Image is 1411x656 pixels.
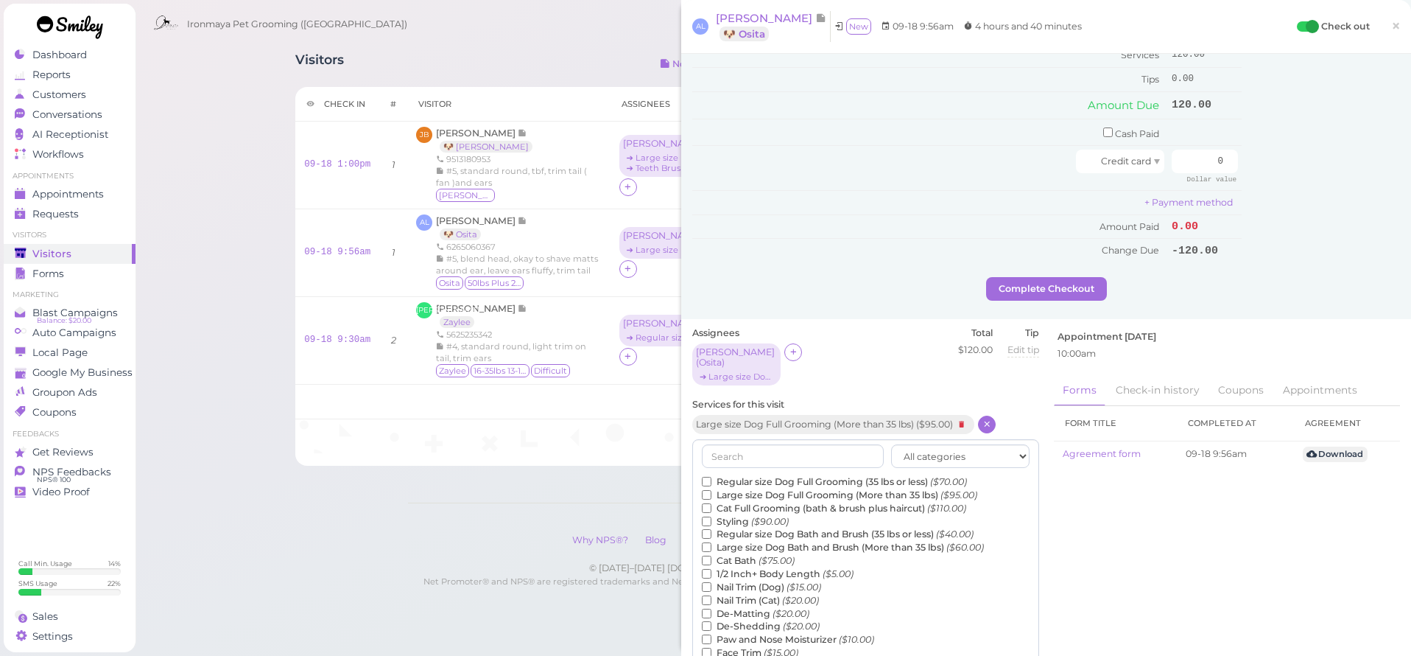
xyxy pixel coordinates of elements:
div: [PERSON_NAME] (Osita) ➔ Large size Dog Full Grooming (More than 35 lbs) [619,227,711,260]
i: ($90.00) [751,516,789,527]
th: Agreement [1294,406,1400,441]
span: Dashboard [32,49,87,61]
div: ➔ Large size Dog Full Grooming (More than 35 lbs) [623,245,704,255]
span: NPS Feedbacks [32,466,111,478]
input: Large size Dog Full Grooming (More than 35 lbs) ($95.00) [702,490,711,500]
span: × [1391,15,1401,36]
label: Check out [1321,19,1370,34]
a: Local Page [4,343,136,363]
span: Requests [32,208,79,220]
span: Conversations [32,108,102,121]
span: Change Due [1102,245,1159,256]
span: Oliver [436,189,495,202]
a: [PERSON_NAME] 🐶 [PERSON_NAME] [436,128,540,152]
span: Credit card [1101,156,1151,167]
td: 120.00 [1168,92,1242,119]
span: Note [518,215,527,226]
span: Forms [32,268,64,280]
i: ($20.00) [782,595,819,606]
span: [PERSON_NAME] [436,303,518,314]
label: Assignees [692,327,739,340]
a: Forms [4,264,136,284]
span: Note [518,128,527,139]
span: Visitors [32,248,71,260]
label: Cat Bath [702,554,795,568]
span: NPS® 100 [37,474,71,486]
label: De-Matting [702,607,809,621]
span: Osita [436,276,463,290]
i: 1 [392,159,395,170]
a: 🐶 [PERSON_NAME] [440,141,532,153]
span: #4, standard round, light trim on tail, trim ears [436,341,586,363]
span: Reports [32,69,71,81]
label: Cat Full Grooming (bath & brush plus haircut) [702,502,966,515]
i: ($40.00) [936,528,974,540]
a: Blast Campaigns Balance: $20.00 [4,303,136,323]
i: ($15.00) [787,582,821,593]
div: ➔ Regular size Dog Bath and Brush (35 lbs or less) [623,332,704,343]
label: De-Shedding [702,620,820,633]
div: ➔ Large size Dog Full Grooming (More than 35 lbs) [696,371,777,382]
a: Dashboard [4,45,136,65]
a: + Payment method [1144,197,1233,208]
span: Settings [32,630,73,643]
span: [PERSON_NAME] [416,302,432,318]
button: Notes [648,52,712,76]
li: Appointments [4,171,136,181]
td: -120.00 [1168,239,1242,262]
a: Reports [4,65,136,85]
div: 10:00am [1058,347,1397,360]
span: Customers [32,88,86,101]
i: ($5.00) [823,568,854,579]
div: [PERSON_NAME] ( [PERSON_NAME] ) [623,139,704,149]
input: Large size Dog Bath and Brush (More than 35 lbs) ($60.00) [702,542,711,552]
a: Video Proof [4,482,136,502]
i: 1 [392,247,395,258]
span: [PERSON_NAME] [436,128,518,139]
span: AL [416,214,432,231]
a: Why NPS®? [565,534,636,545]
div: $120.00 [958,343,993,357]
li: Marketing [4,290,136,300]
div: Large size Dog Full Grooming (More than 35 lbs) ( $95.00 ) [692,415,974,434]
div: ➔ Large size Dog Full Grooming (More than 35 lbs) [623,153,704,163]
a: Conversations [4,105,136,125]
span: Workflows [32,148,84,161]
span: #5, standard round, tbf, trim tail ( fan )and ears [436,166,587,188]
i: ($75.00) [759,555,795,566]
div: [PERSON_NAME] ( Osita ) [696,347,777,368]
input: 1/2 Inch+ Body Length ($5.00) [702,569,711,579]
input: Styling ($90.00) [702,517,711,526]
span: Auto Campaigns [32,327,116,339]
div: 6265060367 [436,241,601,253]
div: # [390,98,396,110]
div: 9513180953 [436,153,601,165]
a: 🐶 Osita [440,228,481,240]
i: 2 [391,335,396,346]
div: ➔ Teeth Brushing [623,163,704,173]
a: NPS Feedbacks NPS® 100 [4,462,136,482]
div: © [DATE]–[DATE] [DOMAIN_NAME], Smiley is a product of Smiley Science Lab Inc. [408,562,1138,575]
a: Coupons [1209,375,1273,406]
label: Large size Dog Full Grooming (More than 35 lbs) [702,489,977,502]
a: Forms [1054,375,1105,407]
td: Tips [692,68,1168,91]
i: ($95.00) [940,489,977,500]
div: 22 % [108,579,121,588]
label: Tip [1007,327,1039,340]
span: 50lbs Plus 21-25H [465,276,524,290]
label: Regular size Dog Bath and Brush (35 lbs or less) [702,528,974,541]
label: Appointment [DATE] [1058,330,1156,343]
a: [PERSON_NAME] 🐶 Osita [716,11,831,42]
span: Sales [32,610,58,623]
span: Coupons [32,406,77,419]
span: Note [518,303,527,314]
input: Search [702,444,884,468]
a: Settings [4,627,136,646]
span: Amount Due [1088,98,1159,112]
div: [PERSON_NAME] ( Osita ) [623,231,704,241]
th: Completed at [1177,406,1294,441]
a: Sales [4,607,136,627]
a: Appointments [1274,375,1366,406]
div: 14 % [108,559,121,568]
